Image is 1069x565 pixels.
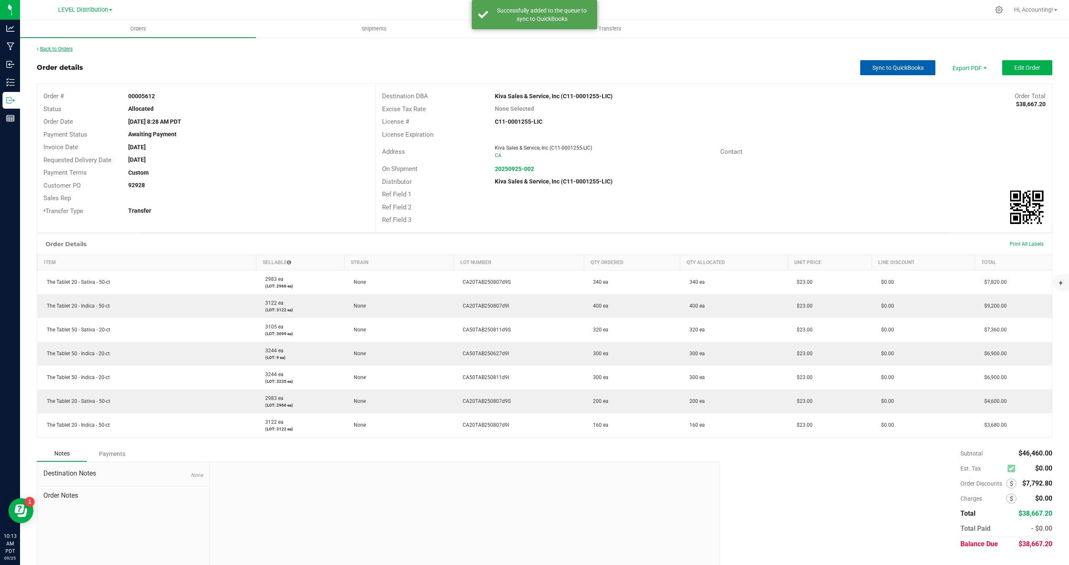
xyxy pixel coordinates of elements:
span: Distributor [382,178,412,186]
p: (LOT: 2966 ea) [261,402,339,408]
strong: [DATE] [128,144,146,150]
span: $38,667.20 [1018,540,1052,548]
th: Line Discount [872,255,975,270]
span: Transfer Type [43,207,83,215]
span: Payment Status [43,131,87,138]
span: CA50TAB250627d9I [459,351,509,356]
span: None [350,303,366,309]
span: None [350,351,366,356]
span: $38,667.20 [1018,509,1052,517]
span: Shipments [350,25,398,33]
h1: Order Details [46,241,86,247]
a: Back to Orders [37,46,73,52]
span: The Tablet 50 - Indica - 20-ct [43,351,110,356]
span: Requested Delivery Date [43,156,111,164]
div: Manage settings [994,6,1004,14]
span: 300 ea [589,374,608,380]
span: 160 ea [685,422,705,428]
span: $0.00 [877,327,894,333]
span: Calculate excise tax [1008,463,1019,474]
span: Destination DBA [382,92,428,100]
a: Transfers [492,20,728,38]
span: $0.00 [877,398,894,404]
span: Subtotal [960,450,983,457]
span: $23.00 [793,351,813,356]
span: 340 ea [685,279,705,285]
span: $23.00 [793,374,813,380]
span: Invoice Date [43,143,78,151]
strong: Custom [128,169,149,176]
span: None [350,279,366,285]
span: None [350,327,366,333]
span: Order # [43,92,64,100]
span: LEVEL Distribution [58,6,108,13]
p: (LOT: 3122 ea) [261,307,339,313]
inline-svg: Analytics [6,24,15,33]
span: $0.00 [1035,464,1052,472]
th: Lot Number [453,255,584,270]
button: Edit Order [1002,60,1052,75]
span: The Tablet 50 - Indica - 20-ct [43,374,110,380]
span: $7,360.00 [980,327,1007,333]
span: $0.00 [877,351,894,356]
div: Notes [37,446,87,462]
span: $9,200.00 [980,303,1007,309]
a: 20250925-002 [495,165,534,172]
span: $6,900.00 [980,351,1007,356]
strong: Allocated [128,105,154,112]
th: Total [975,255,1052,270]
inline-svg: Outbound [6,96,15,104]
span: 320 ea [685,327,705,333]
span: CA20TAB250807d9I [459,422,509,428]
span: Payment Terms [43,169,87,176]
span: Orders [119,25,157,33]
span: CA50TAB250811d9I [459,374,509,380]
qrcode: 00005612 [1010,191,1044,224]
th: Strain [345,255,454,270]
p: (LOT: 3122 ea) [261,426,339,432]
strong: Transfer [128,207,151,214]
span: On Shipment [382,165,418,173]
li: Export PDF [944,60,994,75]
strong: Kiva Sales & Service, Inc (C11-0001255-LIC) [495,178,613,185]
span: $0.00 [877,303,894,309]
p: (LOT: 3099 ea) [261,331,339,337]
p: (LOT: 2966 ea) [261,283,339,289]
span: Sync to QuickBooks [872,64,924,71]
span: Customer PO [43,182,81,189]
strong: Awaiting Payment [128,131,177,137]
span: 3122 ea [261,419,284,425]
span: $0.00 [877,422,894,428]
span: 3244 ea [261,372,284,377]
span: None [350,374,366,380]
strong: $38,667.20 [1016,101,1046,107]
span: Order Total [1015,92,1046,100]
span: None [191,472,203,478]
span: License Expiration [382,131,433,138]
span: The Tablet 50 - Sativa - 20-ct [43,327,110,333]
span: 340 ea [589,279,608,285]
span: Sales Rep [43,194,71,202]
span: $0.00 [1035,494,1052,502]
strong: Kiva Sales & Service, Inc (C11-0001255-LIC) [495,93,613,99]
span: $7,820.00 [980,279,1007,285]
span: $4,600.00 [980,398,1007,404]
span: 400 ea [685,303,705,309]
span: CA20TAB250807d9S [459,398,511,404]
span: 160 ea [589,422,608,428]
span: Excise Tax Rate [382,105,426,113]
span: $0.00 [877,279,894,285]
span: CA20TAB250807d9I [459,303,509,309]
span: Kiva Sales & Service, Inc (C11-0001255-LIC) [495,145,592,151]
span: $3,680.00 [980,422,1007,428]
span: $23.00 [793,422,813,428]
iframe: Resource center unread badge [25,497,35,507]
th: Unit Price [788,255,871,270]
span: 320 ea [589,327,608,333]
a: Orders [20,20,256,38]
span: Order Discounts [960,480,1006,487]
th: Qty Allocated [680,255,788,270]
iframe: Resource center [8,498,33,523]
strong: C11-0001255-LIC [495,118,542,125]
